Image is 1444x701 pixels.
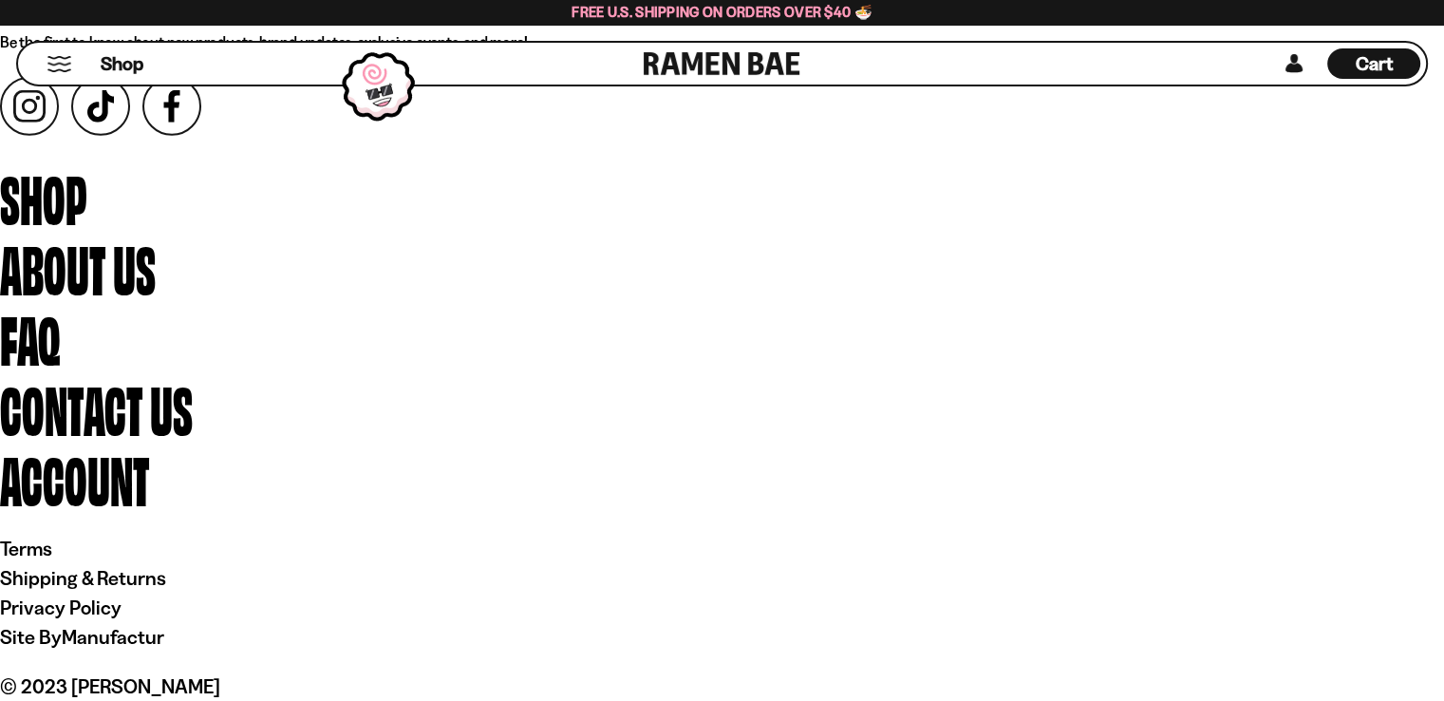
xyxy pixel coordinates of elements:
[1356,52,1393,75] span: Cart
[1327,43,1420,85] div: Cart
[101,48,143,79] a: Shop
[62,625,164,649] a: Manufactur
[101,51,143,77] span: Shop
[47,56,72,72] button: Mobile Menu Trigger
[572,3,872,21] span: Free U.S. Shipping on Orders over $40 🍜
